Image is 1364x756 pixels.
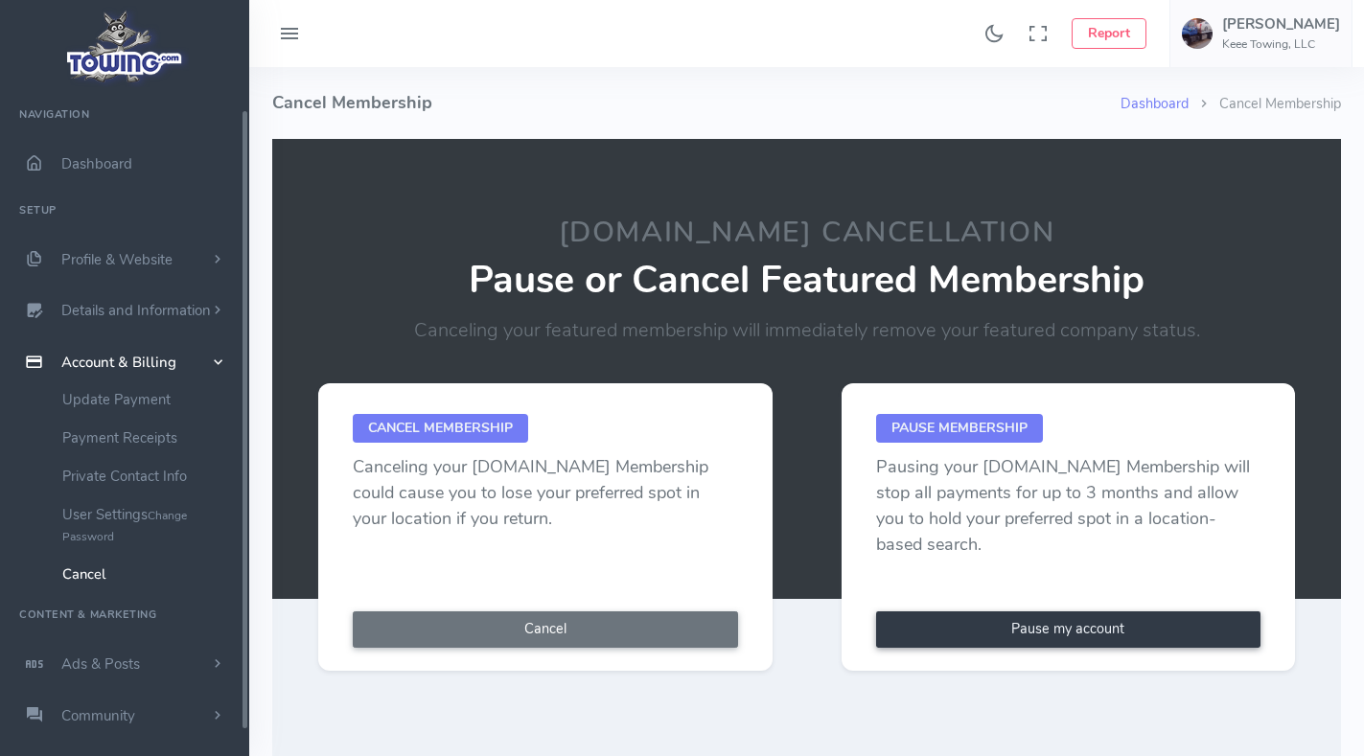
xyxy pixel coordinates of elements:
p: Pausing your [DOMAIN_NAME] Membership will stop all payments for up to 3 months and allow you to ... [876,454,1261,558]
h2: [DOMAIN_NAME] Cancellation [284,218,1329,249]
a: Cancel [48,555,249,593]
img: logo [60,6,190,87]
span: Dashboard [61,154,132,173]
p: Canceling your featured membership will immediately remove your featured company status. [284,316,1329,345]
a: Dashboard [1121,94,1189,113]
p: Pause or Cancel Featured Membership [284,259,1329,301]
span: Pause Membership [876,414,1043,443]
h4: Cancel Membership [272,67,1121,139]
span: Account & Billing [61,353,176,372]
a: Private Contact Info [48,457,249,495]
a: Payment Receipts [48,419,249,457]
button: Cancel [353,611,738,648]
a: Update Payment [48,380,249,419]
span: Profile & Website [61,250,173,269]
span: Details and Information [61,302,211,321]
span: Community [61,706,135,725]
span: Cancel Membership [353,414,528,443]
p: Canceling your [DOMAIN_NAME] Membership could cause you to lose your preferred spot in your locat... [353,454,738,532]
li: Cancel Membership [1189,94,1341,115]
h6: Keee Towing, LLC [1222,38,1340,51]
a: User SettingsChange Password [48,495,249,555]
img: user-image [1182,18,1213,49]
a: Pause my account [876,611,1261,648]
h5: [PERSON_NAME] [1222,16,1340,32]
button: Report [1072,18,1146,49]
span: Ads & Posts [61,654,140,674]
